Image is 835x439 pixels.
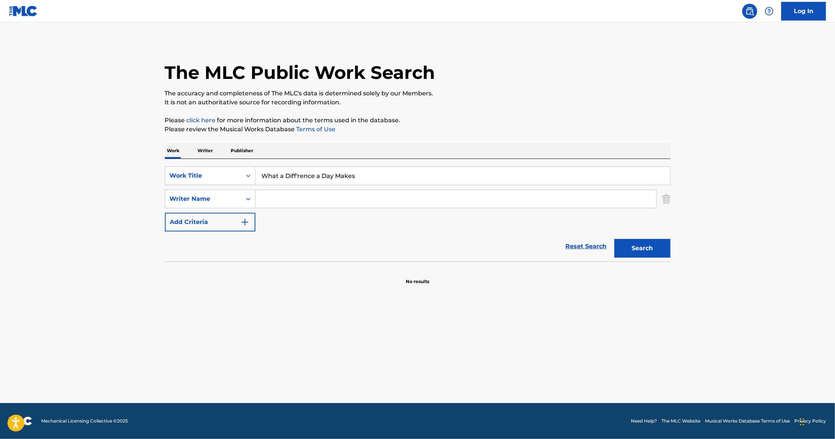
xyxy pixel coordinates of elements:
[165,125,670,134] p: Please review the Musical Works Database
[196,143,215,159] p: Writer
[165,143,182,159] p: Work
[798,403,835,439] iframe: Chat Widget
[794,418,826,424] a: Privacy Policy
[170,171,237,180] div: Work Title
[765,7,774,16] img: help
[662,190,670,208] img: Delete Criterion
[562,238,611,255] a: Reset Search
[165,98,670,107] p: It is not an authoritative source for recording information.
[762,4,777,19] div: Help
[165,89,670,98] p: The accuracy and completeness of The MLC's data is determined solely by our Members.
[631,418,657,424] a: Need Help?
[742,4,757,19] a: Public Search
[165,213,255,231] button: Add Criteria
[165,116,670,125] p: Please for more information about the terms used in the database.
[187,117,216,124] a: click here
[165,166,670,261] form: Search Form
[229,143,256,159] p: Publisher
[165,61,435,84] h1: The MLC Public Work Search
[295,126,336,133] a: Terms of Use
[9,417,32,426] img: logo
[614,239,670,258] button: Search
[800,411,804,433] div: Drag
[406,269,429,285] p: No results
[9,6,38,16] img: MLC Logo
[781,2,826,21] a: Log In
[240,218,249,227] img: 9d2ae6d4665cec9f34b9.svg
[170,194,237,203] div: Writer Name
[41,418,128,424] span: Mechanical Licensing Collective © 2025
[661,418,700,424] a: The MLC Website
[705,418,790,424] a: Musical Works Database Terms of Use
[745,7,754,16] img: search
